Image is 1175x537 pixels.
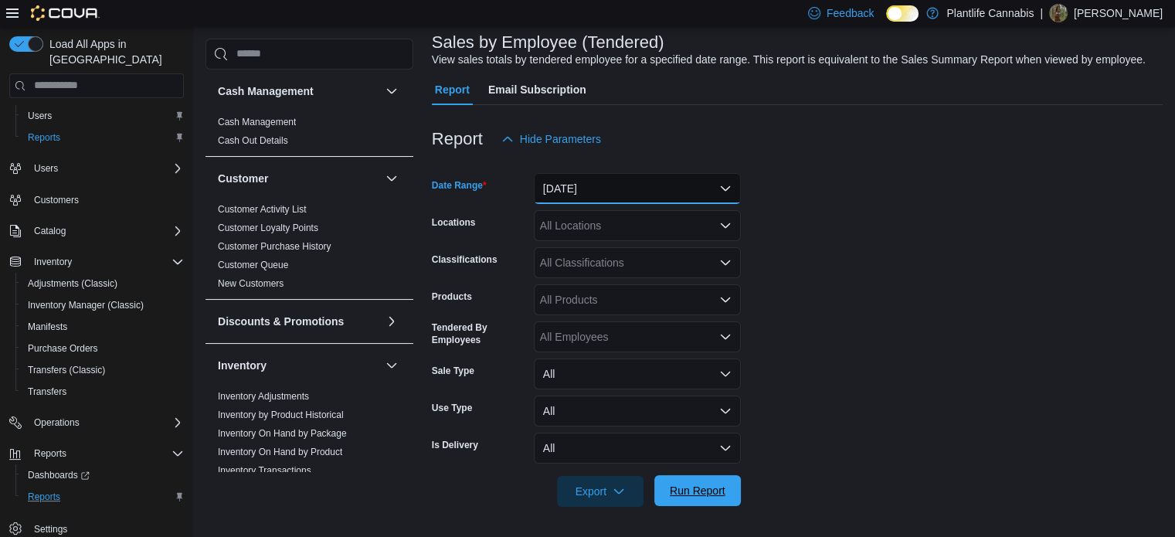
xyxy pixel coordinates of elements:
[218,427,347,440] span: Inventory On Hand by Package
[218,241,331,252] a: Customer Purchase History
[719,294,732,306] button: Open list of options
[22,488,184,506] span: Reports
[43,36,184,67] span: Load All Apps in [GEOGRAPHIC_DATA]
[218,447,342,457] a: Inventory On Hand by Product
[218,464,311,477] span: Inventory Transactions
[34,162,58,175] span: Users
[432,402,472,414] label: Use Type
[34,416,80,429] span: Operations
[15,381,190,403] button: Transfers
[22,466,96,484] a: Dashboards
[22,274,124,293] a: Adjustments (Classic)
[382,169,401,188] button: Customer
[28,159,64,178] button: Users
[34,523,67,535] span: Settings
[218,358,267,373] h3: Inventory
[218,410,344,420] a: Inventory by Product Historical
[534,359,741,389] button: All
[557,476,644,507] button: Export
[15,294,190,316] button: Inventory Manager (Classic)
[15,127,190,148] button: Reports
[3,251,190,273] button: Inventory
[670,483,725,498] span: Run Report
[946,4,1034,22] p: Plantlife Cannabis
[218,259,288,271] span: Customer Queue
[432,439,478,451] label: Is Delivery
[22,339,104,358] a: Purchase Orders
[719,331,732,343] button: Open list of options
[432,130,483,148] h3: Report
[3,220,190,242] button: Catalog
[15,273,190,294] button: Adjustments (Classic)
[22,318,73,336] a: Manifests
[382,82,401,100] button: Cash Management
[719,257,732,269] button: Open list of options
[218,278,284,289] a: New Customers
[566,476,634,507] span: Export
[31,5,100,21] img: Cova
[488,74,586,105] span: Email Subscription
[15,105,190,127] button: Users
[432,179,487,192] label: Date Range
[827,5,874,21] span: Feedback
[218,314,344,329] h3: Discounts & Promotions
[22,128,66,147] a: Reports
[534,433,741,464] button: All
[22,107,184,125] span: Users
[218,134,288,147] span: Cash Out Details
[28,321,67,333] span: Manifests
[22,382,184,401] span: Transfers
[34,447,66,460] span: Reports
[218,314,379,329] button: Discounts & Promotions
[28,364,105,376] span: Transfers (Classic)
[1074,4,1163,22] p: [PERSON_NAME]
[22,318,184,336] span: Manifests
[22,296,150,314] a: Inventory Manager (Classic)
[218,171,268,186] h3: Customer
[34,194,79,206] span: Customers
[520,131,601,147] span: Hide Parameters
[218,358,379,373] button: Inventory
[3,158,190,179] button: Users
[218,83,314,99] h3: Cash Management
[432,52,1146,68] div: View sales totals by tendered employee for a specified date range. This report is equivalent to t...
[218,204,307,215] a: Customer Activity List
[3,443,190,464] button: Reports
[28,413,86,432] button: Operations
[218,203,307,216] span: Customer Activity List
[28,131,60,144] span: Reports
[886,5,919,22] input: Dark Mode
[218,391,309,402] a: Inventory Adjustments
[719,219,732,232] button: Open list of options
[218,240,331,253] span: Customer Purchase History
[22,339,184,358] span: Purchase Orders
[654,475,741,506] button: Run Report
[218,390,309,403] span: Inventory Adjustments
[28,386,66,398] span: Transfers
[22,466,184,484] span: Dashboards
[28,469,90,481] span: Dashboards
[382,312,401,331] button: Discounts & Promotions
[28,253,78,271] button: Inventory
[218,428,347,439] a: Inventory On Hand by Package
[534,396,741,427] button: All
[218,116,296,128] span: Cash Management
[15,464,190,486] a: Dashboards
[22,128,184,147] span: Reports
[22,361,111,379] a: Transfers (Classic)
[218,117,296,127] a: Cash Management
[218,83,379,99] button: Cash Management
[432,33,664,52] h3: Sales by Employee (Tendered)
[218,277,284,290] span: New Customers
[28,253,184,271] span: Inventory
[22,488,66,506] a: Reports
[15,338,190,359] button: Purchase Orders
[28,444,73,463] button: Reports
[15,486,190,508] button: Reports
[218,465,311,476] a: Inventory Transactions
[28,277,117,290] span: Adjustments (Classic)
[218,223,318,233] a: Customer Loyalty Points
[28,413,184,432] span: Operations
[28,110,52,122] span: Users
[28,444,184,463] span: Reports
